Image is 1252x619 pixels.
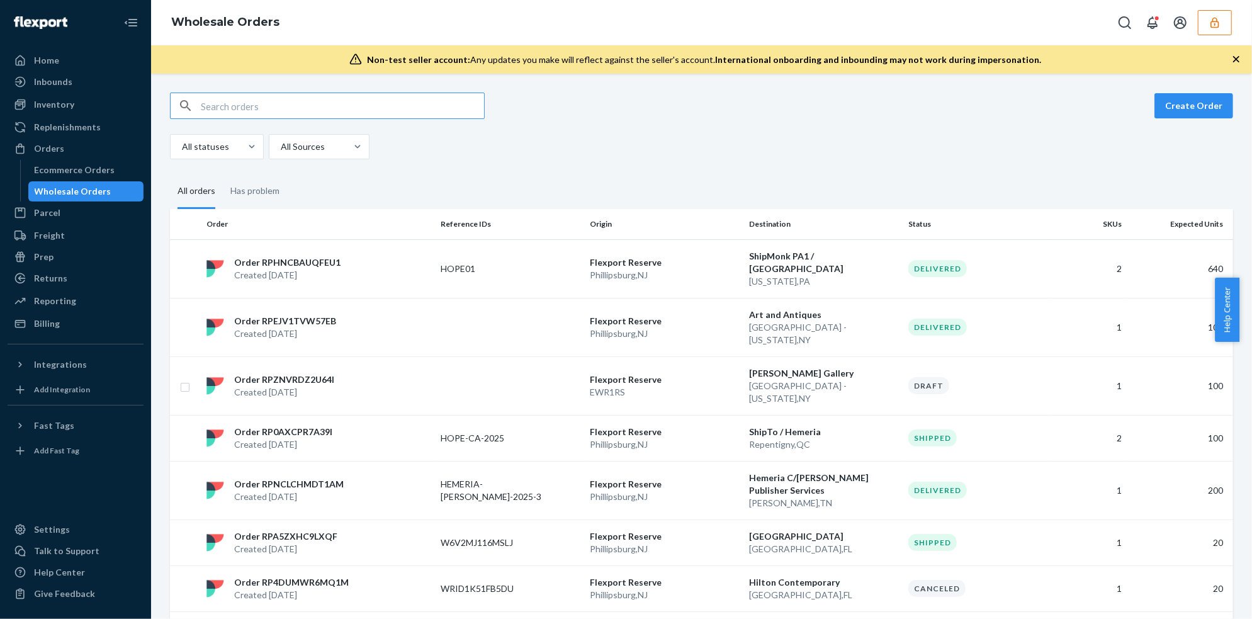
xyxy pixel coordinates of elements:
a: Billing [8,314,144,334]
input: All Sources [279,140,281,153]
a: Wholesale Orders [171,15,279,29]
div: Billing [34,317,60,330]
td: 100 [1127,298,1233,356]
p: Flexport Reserve [590,315,739,327]
p: ShipTo / Hemeria [749,426,898,438]
div: Delivered [908,319,967,336]
img: flexport logo [206,319,224,336]
p: Created [DATE] [234,269,341,281]
p: Flexport Reserve [590,576,739,589]
a: Wholesale Orders [28,181,144,202]
input: Search orders [201,93,484,118]
div: Draft [908,377,949,394]
a: Ecommerce Orders [28,160,144,180]
p: Phillipsburg , NJ [590,327,739,340]
p: [GEOGRAPHIC_DATA] , FL [749,543,898,555]
a: Returns [8,268,144,288]
td: 200 [1127,461,1233,520]
img: flexport logo [206,482,224,499]
div: Settings [34,523,70,536]
p: Order RPHNCBAUQFEU1 [234,256,341,269]
td: 2 [1052,415,1127,461]
td: 100 [1127,356,1233,415]
a: Reporting [8,291,144,311]
div: Prep [34,251,54,263]
p: HOPE01 [441,263,541,275]
p: HOPE-CA-2025 [441,432,541,445]
div: Talk to Support [34,545,99,557]
p: Created [DATE] [234,438,332,451]
p: Created [DATE] [234,327,336,340]
a: Settings [8,520,144,540]
img: flexport logo [206,580,224,598]
button: Open Search Box [1112,10,1137,35]
td: 1 [1052,461,1127,520]
p: HEMERIA-INGRAM-2025-3 [441,478,541,503]
div: Add Fast Tag [34,445,79,456]
a: Inbounds [8,72,144,92]
th: Status [903,209,1052,239]
p: Created [DATE] [234,589,349,601]
a: Talk to Support [8,541,144,561]
th: Order [201,209,436,239]
div: Add Integration [34,384,90,395]
div: Parcel [34,207,60,219]
div: Fast Tags [34,419,74,432]
p: Created [DATE] [234,491,344,503]
img: Flexport logo [14,16,67,29]
div: Freight [34,229,65,242]
p: Flexport Reserve [590,530,739,543]
div: Orders [34,142,64,155]
p: Repentigny , QC [749,438,898,451]
p: Flexport Reserve [590,256,739,269]
img: flexport logo [206,260,224,278]
input: All statuses [181,140,182,153]
td: 1 [1052,520,1127,565]
td: 1 [1052,356,1127,415]
button: Open account menu [1168,10,1193,35]
a: Orders [8,139,144,159]
span: Non-test seller account: [367,54,470,65]
p: [GEOGRAPHIC_DATA] - [US_STATE] , NY [749,380,898,405]
p: [GEOGRAPHIC_DATA] - [US_STATE] , NY [749,321,898,346]
p: Phillipsburg , NJ [590,589,739,601]
p: Hemeria C/[PERSON_NAME] Publisher Services [749,472,898,497]
a: Inventory [8,94,144,115]
th: Reference IDs [436,209,584,239]
div: Returns [34,272,67,285]
div: Shipped [908,429,957,446]
p: Art and Antiques [749,309,898,321]
th: Origin [585,209,744,239]
p: Hilton Contemporary [749,576,898,589]
div: Wholesale Orders [35,185,111,198]
div: Shipped [908,534,957,551]
p: ShipMonk PA1 / [GEOGRAPHIC_DATA] [749,250,898,275]
a: Prep [8,247,144,267]
a: Add Fast Tag [8,441,144,461]
button: Fast Tags [8,416,144,436]
span: International onboarding and inbounding may not work during impersonation. [715,54,1041,65]
p: Phillipsburg , NJ [590,438,739,451]
button: Close Navigation [118,10,144,35]
div: Integrations [34,358,87,371]
img: flexport logo [206,377,224,395]
p: Flexport Reserve [590,426,739,438]
div: Help Center [34,566,85,579]
div: Home [34,54,59,67]
button: Help Center [1215,278,1239,342]
button: Integrations [8,355,144,375]
p: [PERSON_NAME] Gallery [749,367,898,380]
a: Add Integration [8,380,144,400]
td: 1 [1052,565,1127,611]
p: Order RPA5ZXHC9LXQF [234,530,337,543]
div: Has problem [230,174,279,207]
button: Give Feedback [8,584,144,604]
td: 1 [1052,298,1127,356]
p: Created [DATE] [234,543,337,555]
th: SKUs [1052,209,1127,239]
p: [GEOGRAPHIC_DATA] [749,530,898,543]
div: Delivered [908,260,967,277]
p: Flexport Reserve [590,478,739,491]
div: Inbounds [34,76,72,88]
